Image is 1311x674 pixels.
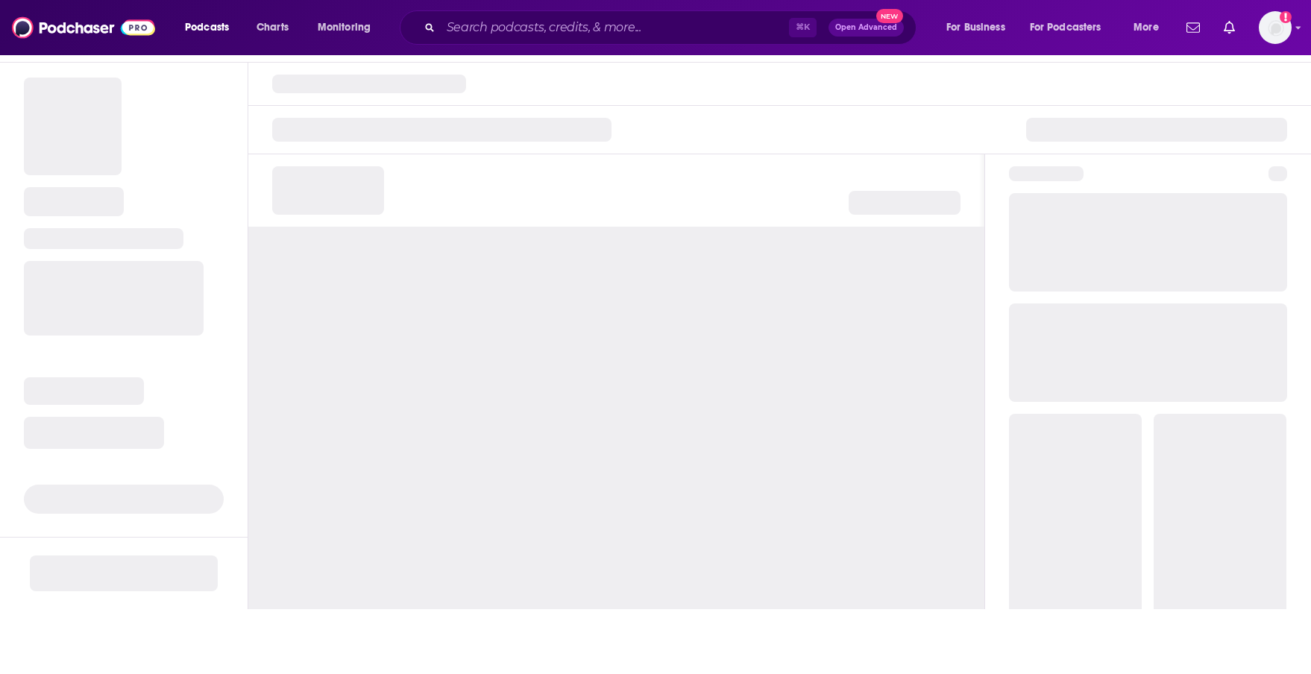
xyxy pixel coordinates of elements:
[1259,11,1292,44] span: Logged in as rstenslie
[1030,17,1101,38] span: For Podcasters
[946,17,1005,38] span: For Business
[1218,15,1241,40] a: Show notifications dropdown
[1134,17,1159,38] span: More
[1259,11,1292,44] button: Show profile menu
[829,19,904,37] button: Open AdvancedNew
[936,16,1024,40] button: open menu
[414,10,931,45] div: Search podcasts, credits, & more...
[789,18,817,37] span: ⌘ K
[318,17,371,38] span: Monitoring
[1123,16,1178,40] button: open menu
[1280,11,1292,23] svg: Add a profile image
[1259,11,1292,44] img: User Profile
[1020,16,1123,40] button: open menu
[257,17,289,38] span: Charts
[175,16,248,40] button: open menu
[876,9,903,23] span: New
[307,16,390,40] button: open menu
[441,16,789,40] input: Search podcasts, credits, & more...
[835,24,897,31] span: Open Advanced
[1180,15,1206,40] a: Show notifications dropdown
[185,17,229,38] span: Podcasts
[247,16,298,40] a: Charts
[12,13,155,42] img: Podchaser - Follow, Share and Rate Podcasts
